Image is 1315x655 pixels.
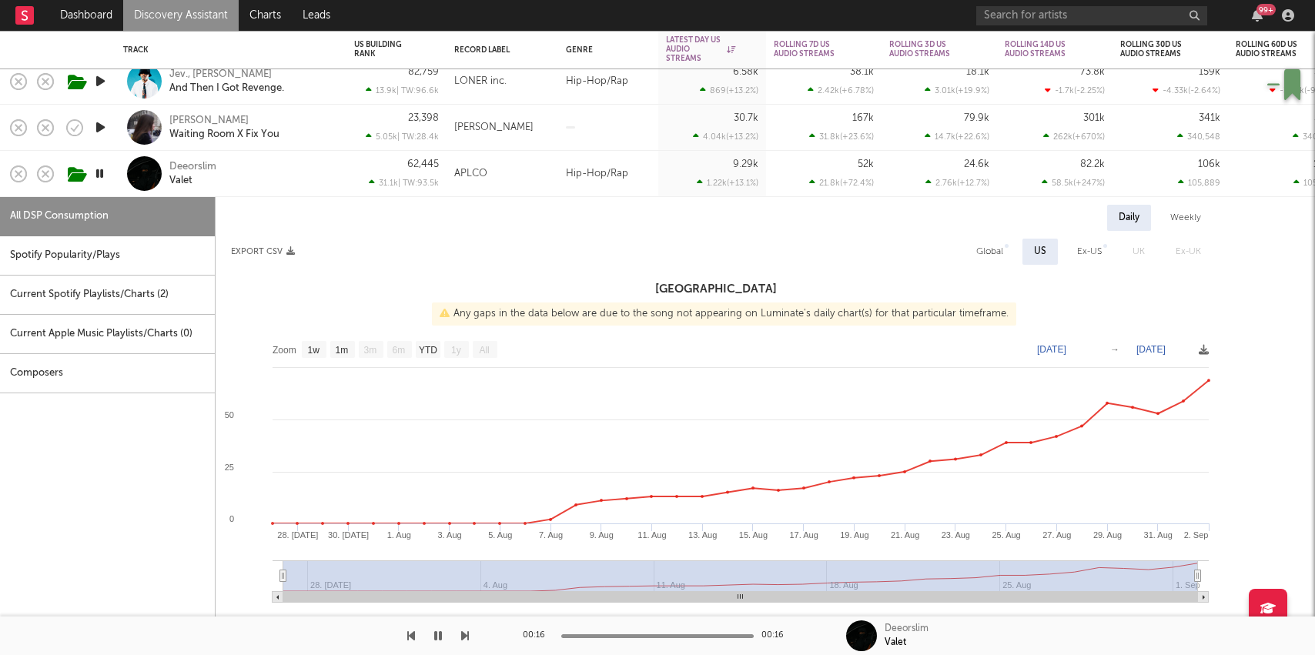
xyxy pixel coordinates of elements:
[1120,40,1197,58] div: Rolling 30D US Audio Streams
[809,178,874,188] div: 21.8k ( +72.4 % )
[216,280,1216,299] h3: [GEOGRAPHIC_DATA]
[693,132,758,142] div: 4.04k ( +13.2 % )
[169,160,216,174] a: Deeorslim
[925,132,989,142] div: 14.7k ( +22.6 % )
[393,345,406,356] text: 6m
[408,113,439,123] div: 23,398
[1043,132,1105,142] div: 262k ( +670 % )
[169,68,272,82] a: Jev., [PERSON_NAME]
[229,514,234,523] text: 0
[966,67,989,77] div: 18.1k
[1159,205,1213,231] div: Weekly
[889,40,966,58] div: Rolling 3D US Audio Streams
[852,113,874,123] div: 167k
[169,128,279,142] a: Waiting Room X Fix You
[992,530,1020,540] text: 25. Aug
[666,35,735,63] div: Latest Day US Audio Streams
[523,627,554,645] div: 00:16
[976,242,1003,261] div: Global
[1093,530,1122,540] text: 29. Aug
[1199,67,1220,77] div: 159k
[454,45,527,55] div: Record Label
[808,85,874,95] div: 2.42k ( +6.78 % )
[734,113,758,123] div: 30.7k
[885,622,929,636] div: Deeorslim
[688,530,717,540] text: 13. Aug
[432,302,1016,326] div: Any gaps in the data below are due to the song not appearing on Luminate's daily chart(s) for tha...
[1077,242,1102,261] div: Ex-US
[858,159,874,169] div: 52k
[169,114,249,128] a: [PERSON_NAME]
[891,530,919,540] text: 21. Aug
[1199,113,1220,123] div: 341k
[479,345,489,356] text: All
[387,530,411,540] text: 1. Aug
[539,530,563,540] text: 7. Aug
[1198,159,1220,169] div: 106k
[451,345,461,356] text: 1y
[225,463,234,472] text: 25
[1136,344,1166,355] text: [DATE]
[925,85,989,95] div: 3.01k ( +19.9 % )
[1005,40,1082,58] div: Rolling 14D US Audio Streams
[336,345,349,356] text: 1m
[419,345,437,356] text: YTD
[733,67,758,77] div: 6.58k
[925,178,989,188] div: 2.76k ( +12.7 % )
[1080,67,1105,77] div: 73.8k
[1236,40,1313,58] div: Rolling 60D US Audio Streams
[437,530,461,540] text: 3. Aug
[976,6,1207,25] input: Search for artists
[964,159,989,169] div: 24.6k
[885,636,906,650] div: Valet
[850,67,874,77] div: 38.1k
[1178,178,1220,188] div: 105,889
[1144,530,1173,540] text: 31. Aug
[123,45,331,55] div: Track
[964,113,989,123] div: 79.9k
[454,72,507,91] div: LONER inc.
[345,615,481,626] text: ISRC w/SES On-Demand Audio
[354,40,416,58] div: US Building Rank
[1037,344,1066,355] text: [DATE]
[169,82,284,95] div: And Then I Got Revenge.
[1252,9,1263,22] button: 99+
[791,615,918,626] text: Streaming On-Demand Video
[1184,530,1209,540] text: 2. Sep
[354,85,439,95] div: 13.9k | TW: 96.6k
[523,615,583,626] text: Digital Tracks
[454,119,534,137] div: [PERSON_NAME]
[1153,85,1220,95] div: -4.33k ( -2.64 % )
[1176,580,1200,590] text: 1. Sep
[1034,242,1046,261] div: US
[637,530,666,540] text: 11. Aug
[1080,159,1105,169] div: 82.2k
[697,178,758,188] div: 1.22k ( +13.1 % )
[1110,344,1119,355] text: →
[354,178,439,188] div: 31.1k | TW: 93.5k
[408,67,439,77] div: 82,759
[277,530,318,540] text: 28. [DATE]
[700,85,758,95] div: 869 ( +13.2 % )
[1042,178,1105,188] div: 58.5k ( +247 % )
[231,247,295,256] button: Export CSV
[169,174,192,188] a: Valet
[590,530,614,540] text: 9. Aug
[1083,113,1105,123] div: 301k
[354,132,439,142] div: 5.05k | TW: 28.4k
[1107,205,1151,231] div: Daily
[488,530,512,540] text: 5. Aug
[962,615,1091,626] text: Streaming On-Demand Audio
[328,530,369,540] text: 30. [DATE]
[1177,132,1220,142] div: 340,548
[407,159,439,169] div: 62,445
[558,151,658,197] div: Hip-Hop/Rap
[1042,530,1071,540] text: 27. Aug
[273,345,296,356] text: Zoom
[1045,85,1105,95] div: -1.7k ( -2.25 % )
[739,530,768,540] text: 15. Aug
